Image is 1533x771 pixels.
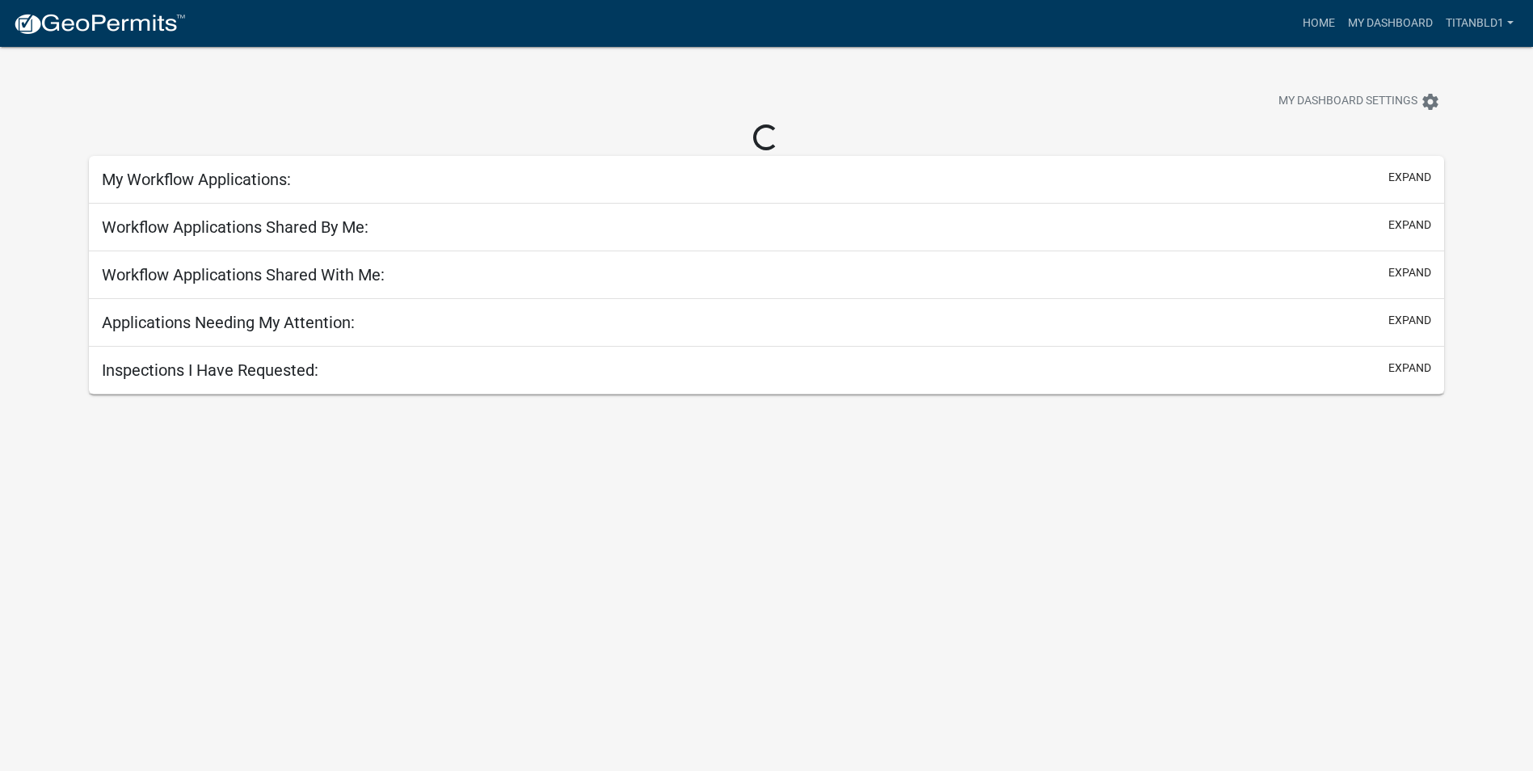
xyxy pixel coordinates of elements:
a: titanbld1 [1439,8,1520,39]
button: expand [1388,264,1431,281]
h5: Inspections I Have Requested: [102,360,318,380]
i: settings [1421,92,1440,112]
button: expand [1388,217,1431,234]
a: Home [1296,8,1341,39]
h5: My Workflow Applications: [102,170,291,189]
button: expand [1388,169,1431,186]
button: expand [1388,360,1431,377]
h5: Workflow Applications Shared By Me: [102,217,369,237]
button: My Dashboard Settingssettings [1266,86,1453,117]
span: My Dashboard Settings [1278,92,1417,112]
h5: Workflow Applications Shared With Me: [102,265,385,284]
h5: Applications Needing My Attention: [102,313,355,332]
a: My Dashboard [1341,8,1439,39]
button: expand [1388,312,1431,329]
